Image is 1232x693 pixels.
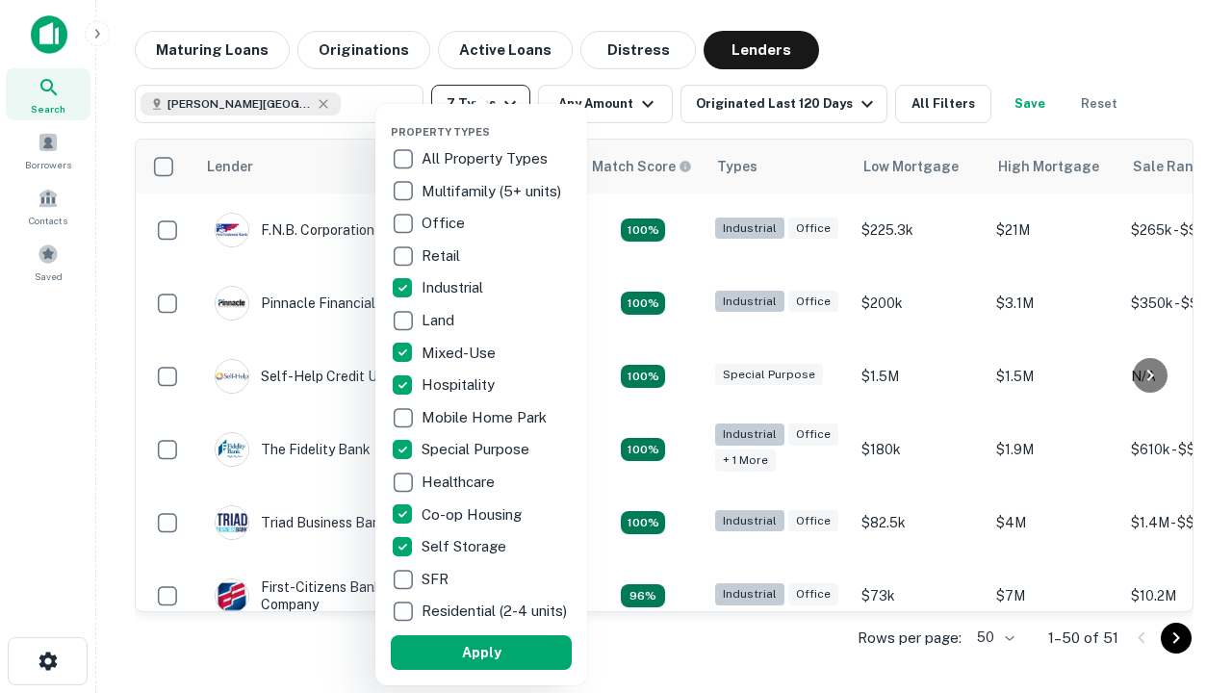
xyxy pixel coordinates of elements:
p: Self Storage [422,535,510,558]
p: Land [422,309,458,332]
p: Retail [422,244,464,268]
p: Hospitality [422,373,499,397]
span: Property Types [391,126,490,138]
p: Office [422,212,469,235]
p: Co-op Housing [422,503,526,526]
p: Industrial [422,276,487,299]
p: SFR [422,568,452,591]
button: Apply [391,635,572,670]
iframe: Chat Widget [1136,477,1232,570]
p: Residential (2-4 units) [422,600,571,623]
p: Special Purpose [422,438,533,461]
p: All Property Types [422,147,552,170]
p: Mobile Home Park [422,406,551,429]
p: Mixed-Use [422,342,500,365]
p: Healthcare [422,471,499,494]
p: Multifamily (5+ units) [422,180,565,203]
